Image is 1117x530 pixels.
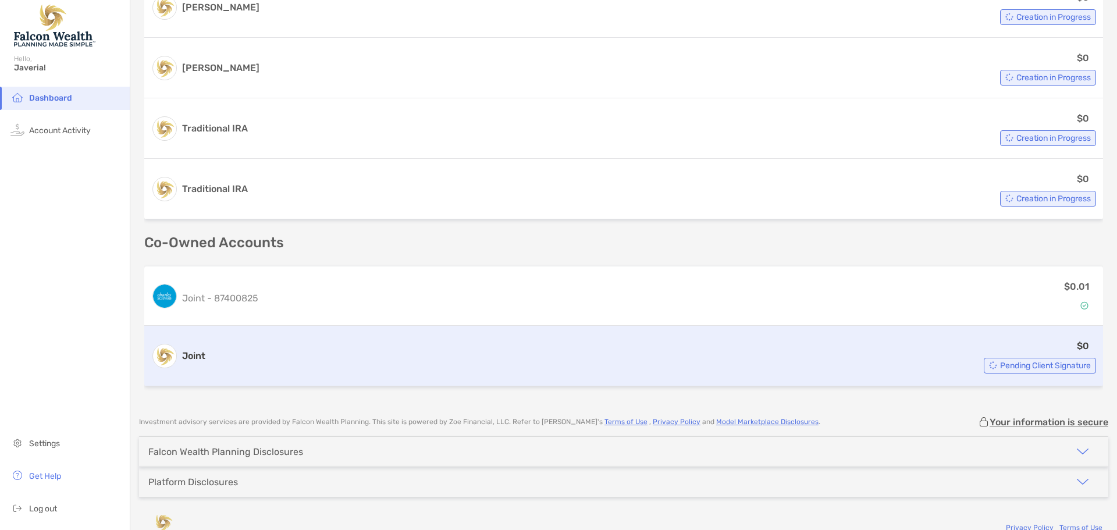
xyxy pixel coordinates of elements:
span: Account Activity [29,126,91,136]
img: Account Status icon [1005,134,1013,142]
img: logout icon [10,501,24,515]
div: Falcon Wealth Planning Disclosures [148,446,303,457]
img: Account Status icon [1005,73,1013,81]
span: Creation in Progress [1016,74,1091,81]
p: $0 [1077,172,1089,186]
span: Get Help [29,471,61,481]
span: Creation in Progress [1016,135,1091,141]
span: Javeria! [14,63,123,73]
img: logo account [153,344,176,368]
p: $0 [1077,51,1089,65]
img: Account Status icon [989,361,997,369]
p: Co-Owned Accounts [144,236,1103,250]
div: Platform Disclosures [148,476,238,488]
img: logo account [153,56,176,80]
span: Pending Client Signature [1000,362,1091,369]
h3: Joint [182,349,205,363]
h3: Traditional IRA [182,122,248,136]
img: get-help icon [10,468,24,482]
p: Your information is secure [990,417,1108,428]
img: logo account [153,177,176,201]
p: $0 [1077,339,1089,353]
img: icon arrow [1076,475,1090,489]
span: Log out [29,504,57,514]
h3: Traditional IRA [182,182,248,196]
span: Creation in Progress [1016,195,1091,202]
img: icon arrow [1076,444,1090,458]
img: household icon [10,90,24,104]
span: Creation in Progress [1016,14,1091,20]
h3: [PERSON_NAME] [182,61,259,75]
h3: [PERSON_NAME] [182,1,259,15]
img: logo account [153,284,176,308]
img: Account Status icon [1080,301,1088,310]
span: Dashboard [29,93,72,103]
span: Settings [29,439,60,449]
img: Falcon Wealth Planning Logo [14,5,95,47]
a: Model Marketplace Disclosures [716,418,819,426]
p: $0 [1077,111,1089,126]
img: Account Status icon [1005,13,1013,21]
p: $0.01 [1064,279,1089,294]
p: Investment advisory services are provided by Falcon Wealth Planning . This site is powered by Zoe... [139,418,820,426]
a: Terms of Use [604,418,648,426]
p: Joint - 87400825 [182,291,258,305]
img: Account Status icon [1005,194,1013,202]
img: logo account [153,117,176,140]
img: settings icon [10,436,24,450]
a: Privacy Policy [653,418,700,426]
img: activity icon [10,123,24,137]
